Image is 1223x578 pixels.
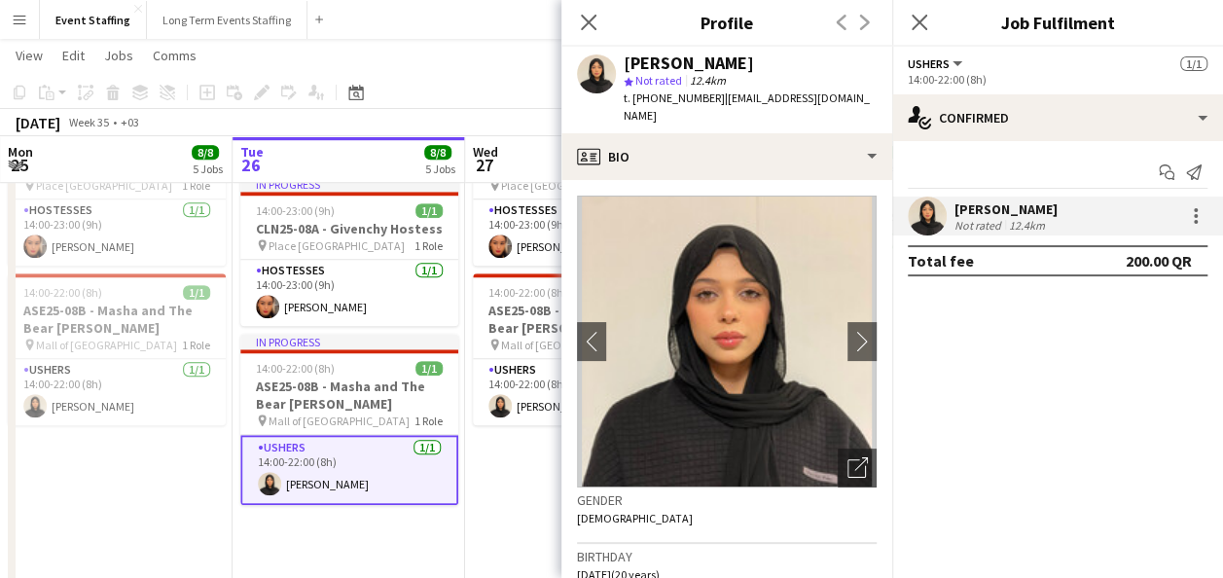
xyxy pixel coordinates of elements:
[23,285,102,300] span: 14:00-22:00 (8h)
[954,218,1005,233] div: Not rated
[36,178,172,193] span: Place [GEOGRAPHIC_DATA]
[8,359,226,425] app-card-role: Ushers1/114:00-22:00 (8h)[PERSON_NAME]
[473,302,691,337] h3: ASE25-08B - Masha and The Bear [PERSON_NAME]
[240,260,458,326] app-card-role: Hostesses1/114:00-23:00 (9h)[PERSON_NAME]
[237,154,264,176] span: 26
[624,90,725,105] span: t. [PHONE_NUMBER]
[488,285,567,300] span: 14:00-22:00 (8h)
[908,56,965,71] button: Ushers
[473,131,691,266] app-job-card: 14:00-23:00 (9h)1/1CLN25-08A - Givenchy Hostess Place [GEOGRAPHIC_DATA]1 RoleHostesses1/114:00-23...
[240,220,458,237] h3: CLN25-08A - Givenchy Hostess
[54,43,92,68] a: Edit
[8,302,226,337] h3: ASE25-08B - Masha and The Bear [PERSON_NAME]
[892,94,1223,141] div: Confirmed
[8,199,226,266] app-card-role: Hostesses1/114:00-23:00 (9h)[PERSON_NAME]
[415,203,443,218] span: 1/1
[908,56,950,71] span: Ushers
[5,154,33,176] span: 25
[954,200,1058,218] div: [PERSON_NAME]
[414,238,443,253] span: 1 Role
[40,1,147,39] button: Event Staffing
[473,199,691,266] app-card-role: Hostesses1/114:00-23:00 (9h)[PERSON_NAME]
[153,47,197,64] span: Comms
[240,334,458,349] div: In progress
[415,361,443,376] span: 1/1
[577,196,877,488] img: Crew avatar or photo
[8,273,226,425] app-job-card: 14:00-22:00 (8h)1/1ASE25-08B - Masha and The Bear [PERSON_NAME] Mall of [GEOGRAPHIC_DATA]1 RoleUs...
[145,43,204,68] a: Comms
[561,10,892,35] h3: Profile
[121,115,139,129] div: +03
[256,203,335,218] span: 14:00-23:00 (9h)
[193,162,223,176] div: 5 Jobs
[424,145,451,160] span: 8/8
[240,334,458,505] app-job-card: In progress14:00-22:00 (8h)1/1ASE25-08B - Masha and The Bear [PERSON_NAME] Mall of [GEOGRAPHIC_DA...
[240,378,458,413] h3: ASE25-08B - Masha and The Bear [PERSON_NAME]
[473,359,691,425] app-card-role: Ushers1/114:00-22:00 (8h)[PERSON_NAME]
[908,251,974,271] div: Total fee
[908,72,1207,87] div: 14:00-22:00 (8h)
[414,414,443,428] span: 1 Role
[147,1,307,39] button: Long Term Events Staffing
[64,115,113,129] span: Week 35
[577,491,877,509] h3: Gender
[240,176,458,192] div: In progress
[62,47,85,64] span: Edit
[240,435,458,505] app-card-role: Ushers1/114:00-22:00 (8h)[PERSON_NAME]
[240,176,458,326] app-job-card: In progress14:00-23:00 (9h)1/1CLN25-08A - Givenchy Hostess Place [GEOGRAPHIC_DATA]1 RoleHostesses...
[269,414,410,428] span: Mall of [GEOGRAPHIC_DATA]
[104,47,133,64] span: Jobs
[256,361,335,376] span: 14:00-22:00 (8h)
[8,43,51,68] a: View
[838,449,877,488] div: Open photos pop-in
[473,143,498,161] span: Wed
[577,511,693,525] span: [DEMOGRAPHIC_DATA]
[892,10,1223,35] h3: Job Fulfilment
[96,43,141,68] a: Jobs
[269,238,405,253] span: Place [GEOGRAPHIC_DATA]
[425,162,455,176] div: 5 Jobs
[470,154,498,176] span: 27
[624,90,870,123] span: | [EMAIL_ADDRESS][DOMAIN_NAME]
[16,47,43,64] span: View
[1005,218,1049,233] div: 12.4km
[624,54,754,72] div: [PERSON_NAME]
[577,548,877,565] h3: Birthday
[8,131,226,266] app-job-card: 14:00-23:00 (9h)1/1CLN25-08A - Givenchy Hostess Place [GEOGRAPHIC_DATA]1 RoleHostesses1/114:00-23...
[16,113,60,132] div: [DATE]
[192,145,219,160] span: 8/8
[240,143,264,161] span: Tue
[182,178,210,193] span: 1 Role
[686,73,730,88] span: 12.4km
[501,178,637,193] span: Place [GEOGRAPHIC_DATA]
[501,338,642,352] span: Mall of [GEOGRAPHIC_DATA]
[635,73,682,88] span: Not rated
[183,285,210,300] span: 1/1
[561,133,892,180] div: Bio
[182,338,210,352] span: 1 Role
[1180,56,1207,71] span: 1/1
[8,143,33,161] span: Mon
[36,338,177,352] span: Mall of [GEOGRAPHIC_DATA]
[473,273,691,425] app-job-card: 14:00-22:00 (8h)1/1ASE25-08B - Masha and The Bear [PERSON_NAME] Mall of [GEOGRAPHIC_DATA]1 RoleUs...
[1126,251,1192,271] div: 200.00 QR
